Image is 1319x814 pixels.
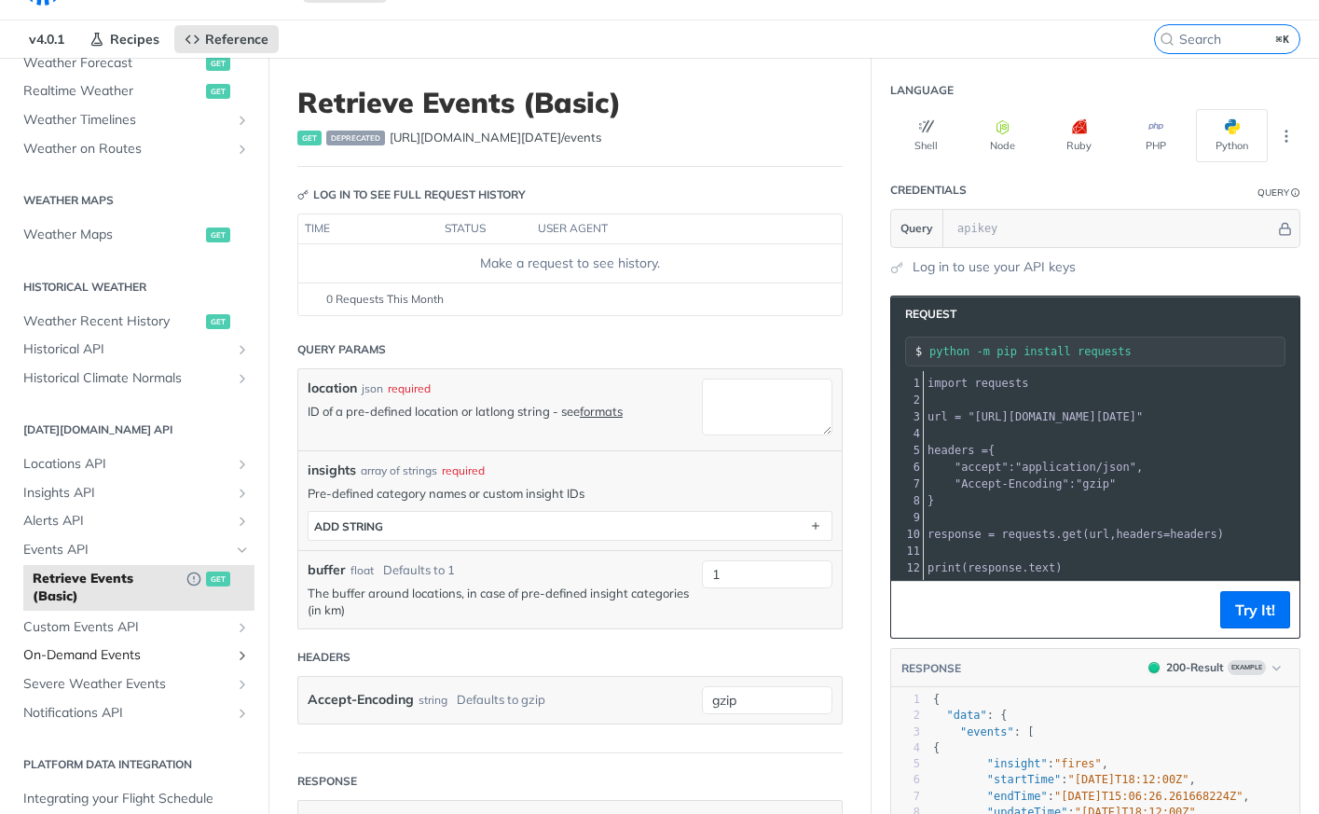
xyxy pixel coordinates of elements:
span: requests [1002,528,1056,541]
th: user agent [531,214,804,244]
span: { [933,741,940,754]
div: 6 [891,459,923,476]
span: Notifications API [23,704,230,723]
h2: Weather Maps [14,192,254,209]
span: Weather Timelines [23,111,230,130]
span: "[URL][DOMAIN_NAME][DATE]" [968,410,1143,423]
span: = [955,410,961,423]
span: "gzip" [1076,477,1116,490]
span: Severe Weather Events [23,675,230,694]
span: : , [933,790,1250,803]
button: Show subpages for Weather on Routes [235,142,250,157]
div: json [362,380,383,397]
svg: Search [1160,32,1175,47]
button: Show subpages for Severe Weather Events [235,677,250,692]
button: Query [891,210,943,247]
a: Weather TimelinesShow subpages for Weather Timelines [14,106,254,134]
span: ( . ) [927,561,1063,574]
button: More Languages [1272,122,1300,150]
span: Request [896,306,956,323]
span: Query [900,220,933,237]
button: Show subpages for Weather Timelines [235,113,250,128]
span: Weather Maps [23,226,201,244]
div: Language [890,82,954,99]
button: Show subpages for Custom Events API [235,620,250,635]
span: get [297,131,322,145]
button: ADD string [309,512,831,540]
span: . ( , ) [927,528,1224,541]
span: "[DATE]T15:06:26.261668224Z" [1054,790,1243,803]
span: : [ [933,725,1034,738]
button: Node [967,109,1038,162]
span: Integrating your Flight Schedule [23,790,250,808]
a: Notifications APIShow subpages for Notifications API [14,699,254,727]
a: Events APIHide subpages for Events API [14,536,254,564]
a: Historical APIShow subpages for Historical API [14,336,254,364]
span: headers [1170,528,1217,541]
div: 2 [891,708,920,724]
div: Query [1257,186,1289,200]
span: 200 [1148,662,1160,673]
div: required [388,380,431,397]
span: Historical Climate Normals [23,369,230,388]
span: : , [933,773,1196,786]
button: Show subpages for Historical Climate Normals [235,371,250,386]
div: 2 [891,392,923,408]
span: Insights API [23,484,230,503]
button: Show subpages for Alerts API [235,514,250,529]
div: 12 [891,559,923,576]
span: Weather Forecast [23,54,201,73]
span: get [206,572,230,586]
div: required [442,462,485,479]
span: deprecated [326,131,385,145]
span: Alerts API [23,512,230,531]
div: ADD string [314,519,383,533]
div: Make a request to see history. [306,254,834,273]
span: : [927,477,1116,490]
span: : { [933,709,1008,722]
span: import [927,377,968,390]
button: RESPONSE [900,659,962,678]
span: get [206,228,230,242]
span: "Accept-Encoding" [955,477,1069,490]
div: Query Params [297,341,386,358]
button: 200200-ResultExample [1139,658,1290,677]
label: location [308,379,357,398]
button: Show subpages for Insights API [235,486,250,501]
span: = [988,528,995,541]
div: QueryInformation [1257,186,1300,200]
a: Locations APIShow subpages for Locations API [14,450,254,478]
span: "events" [960,725,1014,738]
span: Locations API [23,455,230,474]
div: 4 [891,740,920,756]
label: buffer [308,560,346,580]
h2: Historical Weather [14,279,254,296]
span: } [927,494,934,507]
div: Response [297,773,357,790]
button: Ruby [1043,109,1115,162]
span: v4.0.1 [19,25,75,53]
span: https://api.tomorrow.io/v4/events [390,129,601,147]
span: "accept" [955,461,1009,474]
input: Request instructions [929,345,1285,358]
a: Retrieve Events (Basic)Deprecated Endpointget [23,565,254,611]
label: Accept-Encoding [308,686,414,713]
span: : , [933,757,1108,770]
div: 5 [891,756,920,772]
button: Shell [890,109,962,162]
span: get [1063,528,1083,541]
h2: Platform DATA integration [14,756,254,773]
p: The buffer around locations, in case of pre-defined insight categories (in km) [308,585,693,618]
button: Try It! [1220,591,1290,628]
div: 1 [891,375,923,392]
span: headers [927,444,975,457]
a: formats [580,404,623,419]
span: requests [975,377,1029,390]
button: Show subpages for Locations API [235,457,250,472]
div: 200 - Result [1166,659,1224,676]
span: response [968,561,1022,574]
a: On-Demand EventsShow subpages for On-Demand Events [14,642,254,669]
div: Defaults to gzip [457,686,545,713]
div: 9 [891,509,923,526]
button: Show subpages for Notifications API [235,706,250,721]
